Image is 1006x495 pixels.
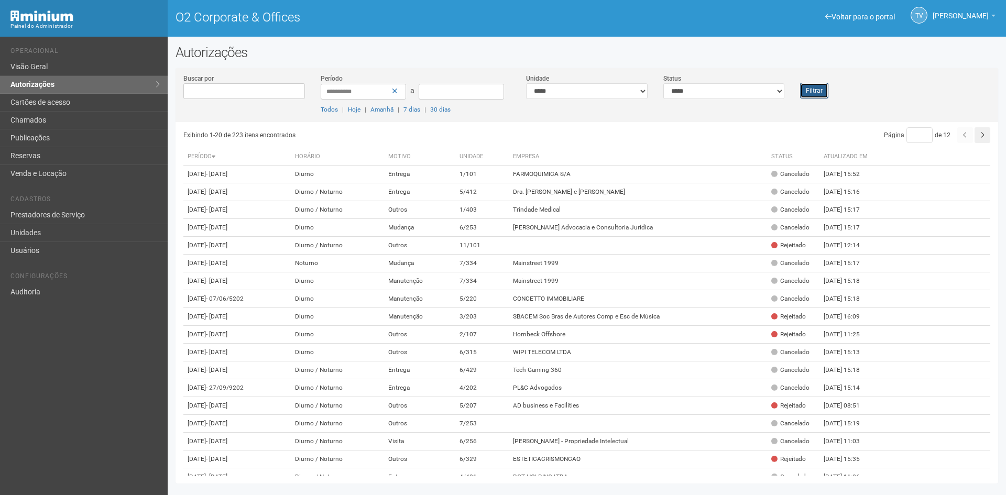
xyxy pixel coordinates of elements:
div: Painel do Administrador [10,21,160,31]
td: [DATE] [183,397,291,415]
td: 6/256 [455,433,509,450]
td: [DATE] [183,183,291,201]
span: - [DATE] [206,188,227,195]
td: [DATE] 15:18 [819,290,877,308]
label: Unidade [526,74,549,83]
li: Cadastros [10,195,160,206]
span: - [DATE] [206,170,227,178]
td: [DATE] 08:51 [819,397,877,415]
td: [DATE] 15:17 [819,255,877,272]
td: Diurno [291,344,384,361]
td: [DATE] 16:09 [819,308,877,326]
td: [DATE] 15:16 [819,183,877,201]
td: [DATE] [183,326,291,344]
td: [DATE] [183,201,291,219]
span: - [DATE] [206,455,227,463]
th: Status [767,148,819,166]
td: Diurno / Noturno [291,433,384,450]
li: Configurações [10,272,160,283]
td: [DATE] [183,272,291,290]
span: - [DATE] [206,331,227,338]
td: [DATE] [183,290,291,308]
td: 6/253 [455,219,509,237]
span: - [DATE] [206,420,227,427]
td: [DATE] 15:52 [819,166,877,183]
td: Diurno [291,166,384,183]
span: - [DATE] [206,402,227,409]
td: [DATE] [183,361,291,379]
td: 5/412 [455,183,509,201]
td: Outros [384,415,455,433]
div: Rejeitado [771,455,806,464]
td: [DATE] 11:25 [819,326,877,344]
div: Cancelado [771,170,810,179]
td: Outros [384,237,455,255]
span: a [410,86,414,95]
td: Diurno [291,308,384,326]
td: [DATE] 15:18 [819,361,877,379]
div: Cancelado [771,437,810,446]
td: [DATE] [183,166,291,183]
a: TV [911,7,927,24]
label: Buscar por [183,74,214,83]
td: Entrega [384,183,455,201]
td: Entrega [384,361,455,379]
label: Status [663,74,681,83]
td: Diurno / Noturno [291,361,384,379]
td: [DATE] [183,308,291,326]
td: Diurno [291,272,384,290]
td: PL&C Advogados [509,379,767,397]
td: [DATE] 11:03 [819,433,877,450]
th: Unidade [455,148,509,166]
div: Cancelado [771,472,810,481]
span: - 07/06/5202 [206,295,244,302]
td: Entrega [384,166,455,183]
div: Cancelado [771,223,810,232]
td: Noturno [291,255,384,272]
td: [DATE] 15:18 [819,272,877,290]
td: [DATE] 15:13 [819,344,877,361]
td: [DATE] 11:26 [819,468,877,486]
button: Filtrar [800,83,828,98]
th: Horário [291,148,384,166]
td: CONCETTO IMMOBILIARE [509,290,767,308]
td: WIPI TELECOM LTDA [509,344,767,361]
td: Mainstreet 1999 [509,255,767,272]
span: - 27/09/9202 [206,384,244,391]
td: [DATE] 12:14 [819,237,877,255]
td: [DATE] [183,219,291,237]
th: Empresa [509,148,767,166]
a: Todos [321,106,338,113]
td: 11/101 [455,237,509,255]
td: 6/315 [455,344,509,361]
span: - [DATE] [206,313,227,320]
td: Diurno [291,290,384,308]
td: 5/220 [455,290,509,308]
td: Entrega [384,468,455,486]
td: Diurno / Noturno [291,379,384,397]
div: Cancelado [771,383,810,392]
td: 6/429 [455,361,509,379]
h1: O2 Corporate & Offices [176,10,579,24]
span: - [DATE] [206,366,227,373]
td: [DATE] [183,450,291,468]
td: Outros [384,201,455,219]
td: Mainstreet 1999 [509,272,767,290]
li: Operacional [10,47,160,58]
td: Diurno / Noturno [291,183,384,201]
div: Cancelado [771,348,810,357]
td: 1/403 [455,201,509,219]
span: Thayane Vasconcelos Torres [933,2,989,20]
td: Tech Gaming 360 [509,361,767,379]
td: Diurno / Noturno [291,415,384,433]
td: 7/334 [455,255,509,272]
div: Rejeitado [771,401,806,410]
div: Cancelado [771,294,810,303]
td: [DATE] 15:35 [819,450,877,468]
td: DGT HOLDING LTDA [509,468,767,486]
span: | [398,106,399,113]
div: Rejeitado [771,330,806,339]
td: SBACEM Soc Bras de Autores Comp e Esc de Música [509,308,767,326]
a: 30 dias [430,106,451,113]
td: [DATE] [183,255,291,272]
